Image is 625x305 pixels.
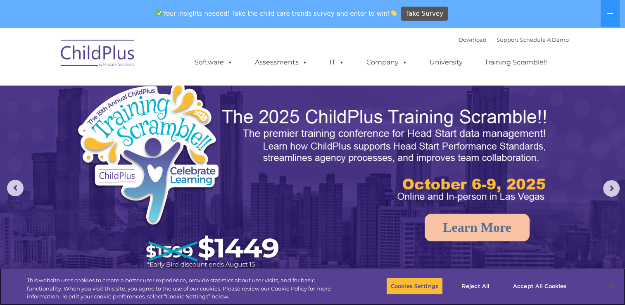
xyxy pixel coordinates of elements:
[115,88,150,95] span: Phone number
[153,5,400,21] span: Your insights needed! Take the child care trends survey and enter to win!
[450,277,501,295] button: Reject All
[459,36,487,43] a: Download
[247,54,316,71] a: Assessments
[27,276,344,301] div: This website uses cookies to create a better user experience, provide statistics about user visit...
[186,54,241,71] a: Software
[386,277,443,295] button: Cookies Settings
[520,36,569,43] a: Schedule A Demo
[321,54,353,71] a: IT
[358,54,416,71] a: Company
[497,36,518,43] a: Support
[459,36,569,43] font: |
[390,10,397,16] img: 👏
[425,214,530,241] a: Learn More
[509,277,571,295] button: Accept All Cookies
[115,55,140,61] span: Last name
[421,54,471,71] a: University
[156,10,162,16] img: ✅
[603,277,621,295] button: Close
[401,7,448,21] a: Take Survey
[406,7,443,21] span: Take Survey
[476,54,555,71] a: Training Scramble!!
[57,34,139,75] img: ChildPlus by Procare Solutions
